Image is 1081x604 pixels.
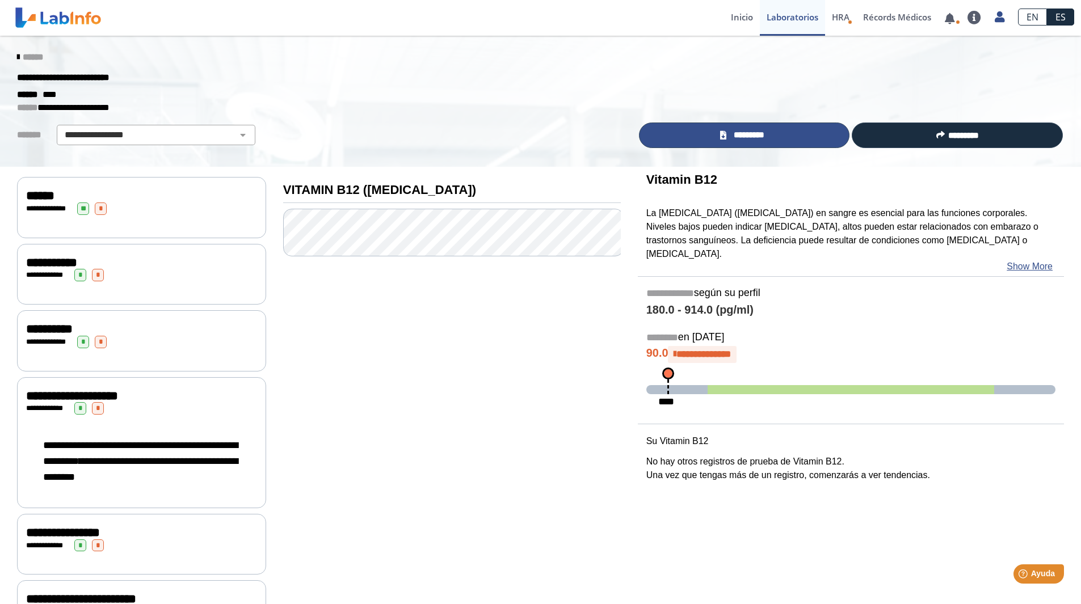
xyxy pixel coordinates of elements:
a: Show More [1007,260,1053,273]
h4: 90.0 [646,346,1055,363]
span: HRA [832,11,849,23]
p: La [MEDICAL_DATA] ([MEDICAL_DATA]) en sangre es esencial para las funciones corporales. Niveles b... [646,206,1055,261]
b: Vitamin B12 [646,172,717,187]
h5: en [DATE] [646,331,1055,344]
a: ES [1047,9,1074,26]
iframe: Help widget launcher [980,560,1069,592]
p: No hay otros registros de prueba de Vitamin B12. Una vez que tengas más de un registro, comenzará... [646,455,1055,482]
p: Su Vitamin B12 [646,434,1055,448]
b: VITAMIN B12 ([MEDICAL_DATA]) [283,183,476,197]
h5: según su perfil [646,287,1055,300]
h4: 180.0 - 914.0 (pg/ml) [646,303,1055,317]
a: EN [1018,9,1047,26]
